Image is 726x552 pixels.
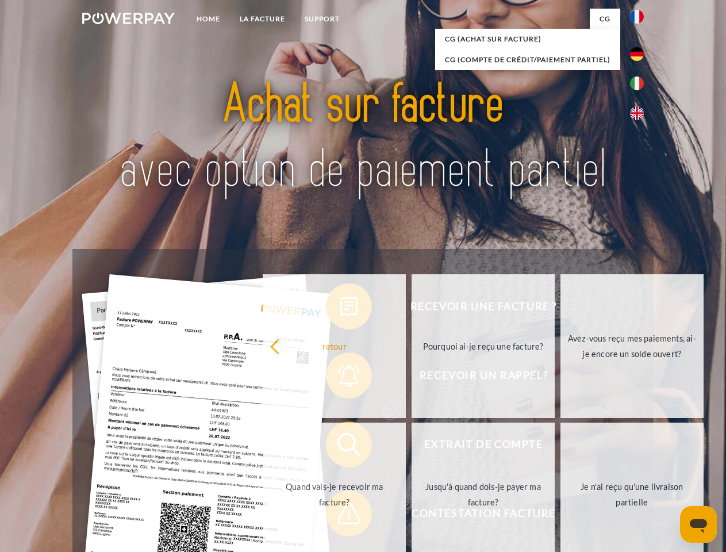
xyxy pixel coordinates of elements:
[630,47,644,61] img: de
[230,9,295,29] a: LA FACTURE
[567,331,697,362] div: Avez-vous reçu mes paiements, ai-je encore un solde ouvert?
[567,479,697,510] div: Je n'ai reçu qu'une livraison partielle
[680,506,717,543] iframe: Bouton de lancement de la fenêtre de messagerie
[418,338,548,354] div: Pourquoi ai-je reçu une facture?
[82,13,175,24] img: logo-powerpay-white.svg
[270,338,399,354] div: retour
[295,9,349,29] a: Support
[435,49,620,70] a: CG (Compte de crédit/paiement partiel)
[590,9,620,29] a: CG
[630,76,644,90] img: it
[418,479,548,510] div: Jusqu'à quand dois-je payer ma facture?
[110,55,616,220] img: title-powerpay_fr.svg
[435,29,620,49] a: CG (achat sur facture)
[270,479,399,510] div: Quand vais-je recevoir ma facture?
[630,106,644,120] img: en
[187,9,230,29] a: Home
[630,10,644,24] img: fr
[560,274,704,418] a: Avez-vous reçu mes paiements, ai-je encore un solde ouvert?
